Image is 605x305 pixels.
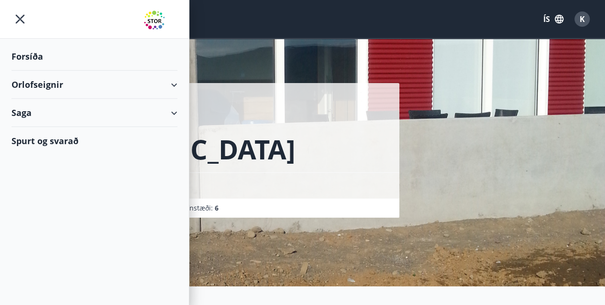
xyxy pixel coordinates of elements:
[23,95,388,167] h1: Hálönd - [GEOGRAPHIC_DATA]
[176,203,219,213] span: Svefnstæði :
[11,127,177,155] div: Spurt og svarað
[215,203,219,212] span: 6
[11,11,29,28] button: menu
[144,11,177,30] img: union_logo
[11,71,177,99] div: Orlofseignir
[538,11,569,28] button: ÍS
[11,99,177,127] div: Saga
[580,14,585,24] span: K
[571,8,594,31] button: K
[11,42,177,71] div: Forsíða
